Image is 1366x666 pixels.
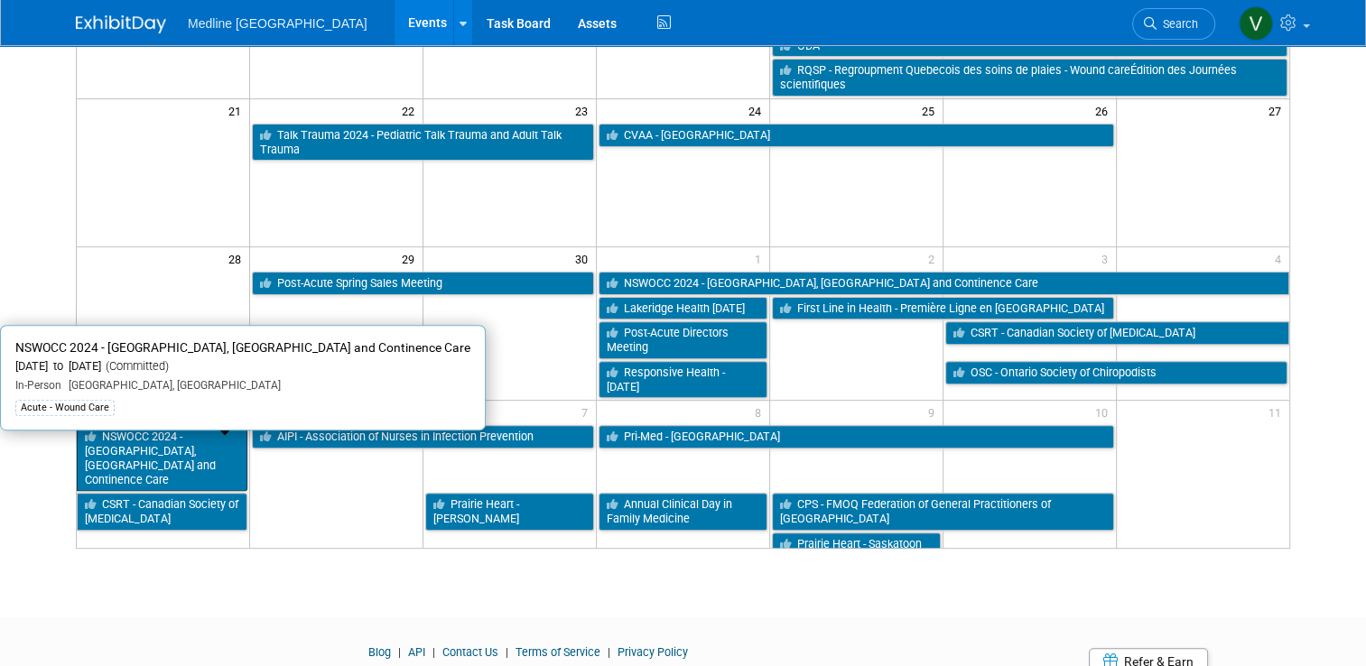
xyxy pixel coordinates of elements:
[1239,6,1273,41] img: Vahid Mohammadi
[1093,401,1116,423] span: 10
[753,247,769,270] span: 1
[15,340,470,355] span: NSWOCC 2024 - [GEOGRAPHIC_DATA], [GEOGRAPHIC_DATA] and Continence Care
[76,15,166,33] img: ExhibitDay
[599,425,1114,449] a: Pri-Med - [GEOGRAPHIC_DATA]
[1267,99,1289,122] span: 27
[77,425,247,491] a: NSWOCC 2024 - [GEOGRAPHIC_DATA], [GEOGRAPHIC_DATA] and Continence Care
[945,361,1287,384] a: OSC - Ontario Society of Chiropodists
[1093,99,1116,122] span: 26
[15,400,115,416] div: Acute - Wound Care
[599,124,1114,147] a: CVAA - [GEOGRAPHIC_DATA]
[252,425,594,449] a: AIPI - Association of Nurses in Infection Prevention
[394,645,405,659] span: |
[442,645,498,659] a: Contact Us
[1132,8,1215,40] a: Search
[599,321,767,358] a: Post-Acute Directors Meeting
[227,247,249,270] span: 28
[188,16,367,31] span: Medline [GEOGRAPHIC_DATA]
[926,401,943,423] span: 9
[400,247,423,270] span: 29
[428,645,440,659] span: |
[516,645,600,659] a: Terms of Service
[926,247,943,270] span: 2
[61,379,281,392] span: [GEOGRAPHIC_DATA], [GEOGRAPHIC_DATA]
[920,99,943,122] span: 25
[1157,17,1198,31] span: Search
[573,247,596,270] span: 30
[753,401,769,423] span: 8
[772,59,1287,96] a: RQSP - Regroupment Quebecois des soins de plaies - Wound careÉdition des Journées scientifiques
[772,297,1114,320] a: First Line in Health - Première Ligne en [GEOGRAPHIC_DATA]
[1273,247,1289,270] span: 4
[772,493,1114,530] a: CPS - FMOQ Federation of General Practitioners of [GEOGRAPHIC_DATA]
[408,645,425,659] a: API
[772,532,941,556] a: Prairie Heart - Saskatoon
[599,361,767,398] a: Responsive Health - [DATE]
[425,493,594,530] a: Prairie Heart - [PERSON_NAME]
[77,493,247,530] a: CSRT - Canadian Society of [MEDICAL_DATA]
[227,99,249,122] span: 21
[252,272,594,295] a: Post-Acute Spring Sales Meeting
[599,297,767,320] a: Lakeridge Health [DATE]
[501,645,513,659] span: |
[945,321,1289,345] a: CSRT - Canadian Society of [MEDICAL_DATA]
[599,272,1289,295] a: NSWOCC 2024 - [GEOGRAPHIC_DATA], [GEOGRAPHIC_DATA] and Continence Care
[368,645,391,659] a: Blog
[400,99,423,122] span: 22
[580,401,596,423] span: 7
[1100,247,1116,270] span: 3
[618,645,688,659] a: Privacy Policy
[747,99,769,122] span: 24
[101,359,169,373] span: (Committed)
[599,493,767,530] a: Annual Clinical Day in Family Medicine
[15,379,61,392] span: In-Person
[1267,401,1289,423] span: 11
[15,359,470,375] div: [DATE] to [DATE]
[573,99,596,122] span: 23
[252,124,594,161] a: Talk Trauma 2024 - Pediatric Talk Trauma and Adult Talk Trauma
[603,645,615,659] span: |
